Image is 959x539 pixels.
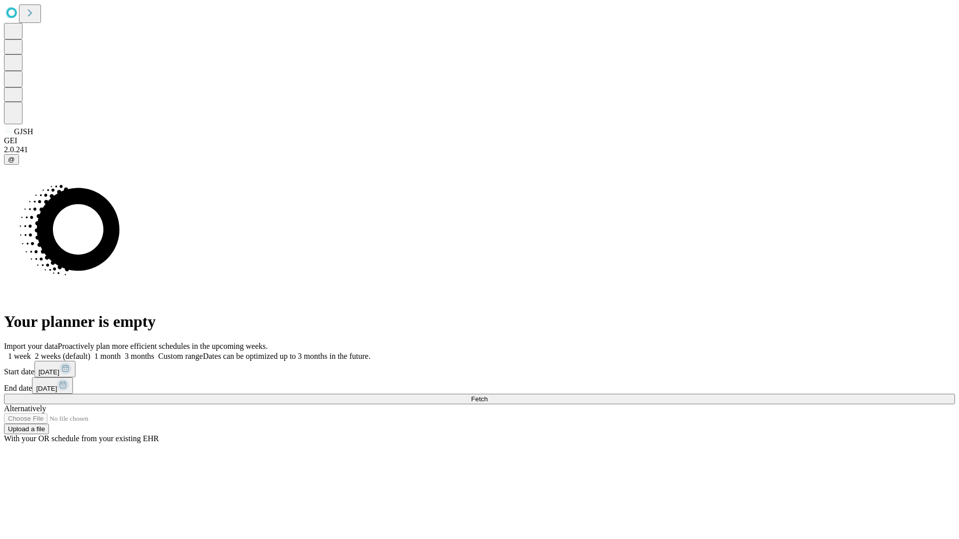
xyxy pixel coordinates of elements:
span: [DATE] [38,368,59,376]
span: Custom range [158,352,203,360]
button: @ [4,154,19,165]
div: End date [4,377,955,394]
div: 2.0.241 [4,145,955,154]
button: Fetch [4,394,955,404]
span: 1 month [94,352,121,360]
span: Alternatively [4,404,46,413]
span: Import your data [4,342,58,350]
button: [DATE] [32,377,73,394]
button: Upload a file [4,424,49,434]
div: GEI [4,136,955,145]
div: Start date [4,361,955,377]
span: 1 week [8,352,31,360]
span: Proactively plan more efficient schedules in the upcoming weeks. [58,342,268,350]
span: @ [8,156,15,163]
span: Dates can be optimized up to 3 months in the future. [203,352,370,360]
span: 2 weeks (default) [35,352,90,360]
span: GJSH [14,127,33,136]
span: [DATE] [36,385,57,392]
span: Fetch [471,395,487,403]
h1: Your planner is empty [4,312,955,331]
span: With your OR schedule from your existing EHR [4,434,159,443]
span: 3 months [125,352,154,360]
button: [DATE] [34,361,75,377]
